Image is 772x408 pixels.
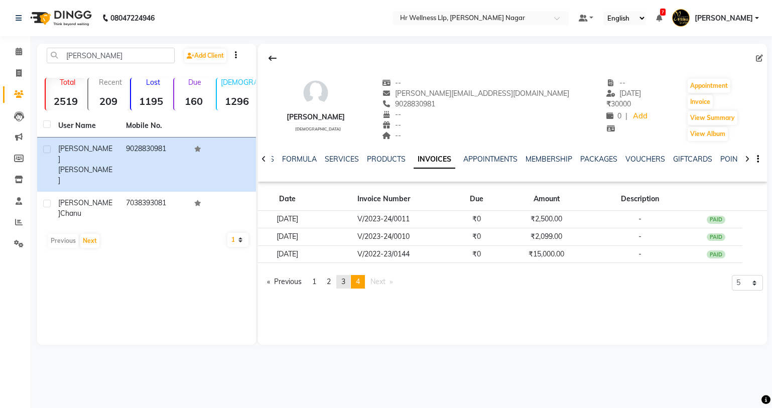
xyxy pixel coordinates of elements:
span: -- [382,110,402,119]
th: Mobile No. [120,114,188,138]
th: Description [590,188,690,211]
td: 7038393081 [120,192,188,225]
a: Add Client [184,49,226,63]
td: ₹0 [450,245,503,263]
a: PACKAGES [580,155,617,164]
a: SERVICES [325,155,359,164]
p: Lost [135,78,171,87]
span: Next [370,277,385,286]
div: PAID [707,216,726,224]
b: 08047224946 [110,4,155,32]
span: -- [606,78,625,87]
a: APPOINTMENTS [463,155,518,164]
input: Search by Name/Mobile/Email/Code [47,48,175,63]
a: INVOICES [414,151,455,169]
th: Due [450,188,503,211]
a: FORMULA [282,155,317,164]
span: 1 [312,277,316,286]
th: Amount [503,188,590,211]
td: [DATE] [258,245,317,263]
a: 7 [656,14,662,23]
img: logo [26,4,94,32]
td: [DATE] [258,211,317,228]
a: POINTS [720,155,746,164]
p: Due [176,78,214,87]
td: ₹0 [450,228,503,245]
span: -- [382,131,402,140]
td: ₹2,099.00 [503,228,590,245]
td: ₹2,500.00 [503,211,590,228]
strong: 209 [88,95,128,107]
strong: 160 [174,95,214,107]
td: V/2023-24/0011 [317,211,451,228]
div: Back to Client [262,49,283,68]
span: [PERSON_NAME] [58,198,112,218]
img: avatar [301,78,331,108]
span: -- [382,120,402,129]
strong: 1296 [217,95,256,107]
span: [DEMOGRAPHIC_DATA] [295,126,341,131]
span: [DATE] [606,89,641,98]
td: 9028830981 [120,138,188,192]
p: [DEMOGRAPHIC_DATA] [221,78,256,87]
button: View Album [688,127,728,141]
span: ₹ [606,99,611,108]
span: 9028830981 [382,99,436,108]
span: [PERSON_NAME] [58,165,112,185]
a: Previous [262,275,307,289]
span: 2 [327,277,331,286]
span: 3 [341,277,345,286]
span: | [625,111,627,121]
button: Next [80,234,99,248]
span: [PERSON_NAME] [695,13,753,24]
span: -- [382,78,402,87]
div: [PERSON_NAME] [287,112,345,122]
span: [PERSON_NAME] [58,144,112,164]
button: Appointment [688,79,730,93]
img: Hambirrao Mulik [672,9,690,27]
button: Invoice [688,95,713,109]
span: 0 [606,111,621,120]
th: Invoice Number [317,188,451,211]
span: 30000 [606,99,631,108]
span: - [638,232,641,241]
div: PAID [707,250,726,258]
a: Add [631,109,649,123]
td: ₹15,000.00 [503,245,590,263]
a: GIFTCARDS [673,155,712,164]
strong: 2519 [46,95,85,107]
a: MEMBERSHIP [526,155,572,164]
span: - [638,214,641,223]
td: V/2022-23/0144 [317,245,451,263]
p: Recent [92,78,128,87]
span: Chanu [60,209,81,218]
td: V/2023-24/0010 [317,228,451,245]
div: PAID [707,233,726,241]
th: Date [258,188,317,211]
th: User Name [52,114,120,138]
p: Total [50,78,85,87]
span: 7 [660,9,666,16]
td: ₹0 [450,211,503,228]
nav: Pagination [262,275,398,289]
span: 4 [356,277,360,286]
strong: 1195 [131,95,171,107]
td: [DATE] [258,228,317,245]
button: View Summary [688,111,737,125]
span: [PERSON_NAME][EMAIL_ADDRESS][DOMAIN_NAME] [382,89,570,98]
a: PRODUCTS [367,155,406,164]
span: - [638,249,641,258]
a: VOUCHERS [625,155,665,164]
